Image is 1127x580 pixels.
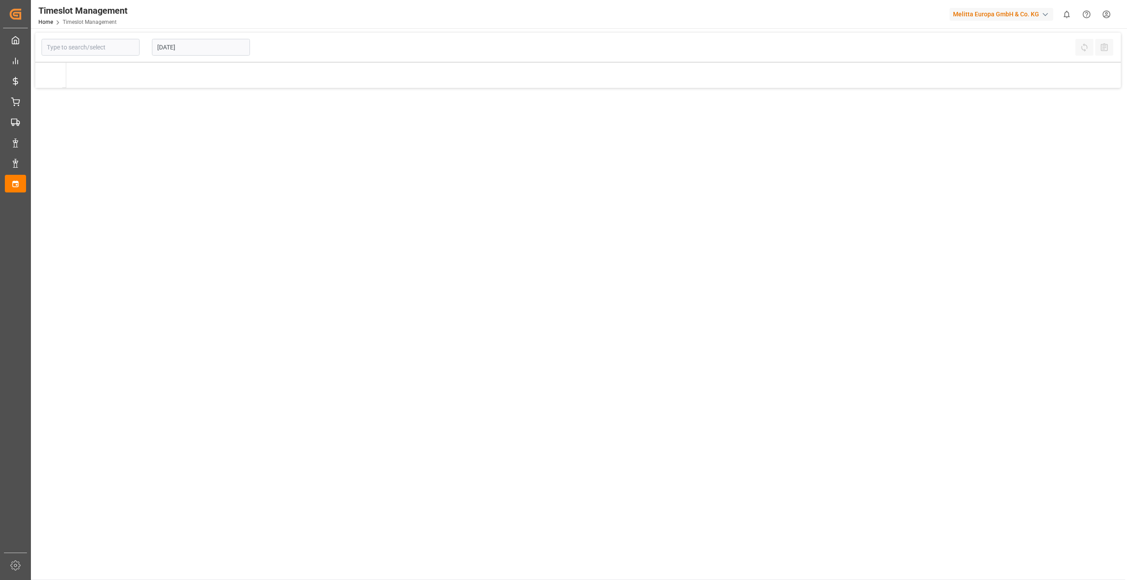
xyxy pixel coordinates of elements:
[38,19,53,25] a: Home
[38,4,128,17] div: Timeslot Management
[1057,4,1077,24] button: show 0 new notifications
[949,8,1053,21] div: Melitta Europa GmbH & Co. KG
[1077,4,1097,24] button: Help Center
[152,39,250,56] input: DD-MM-YYYY
[949,6,1057,23] button: Melitta Europa GmbH & Co. KG
[42,39,140,56] input: Type to search/select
